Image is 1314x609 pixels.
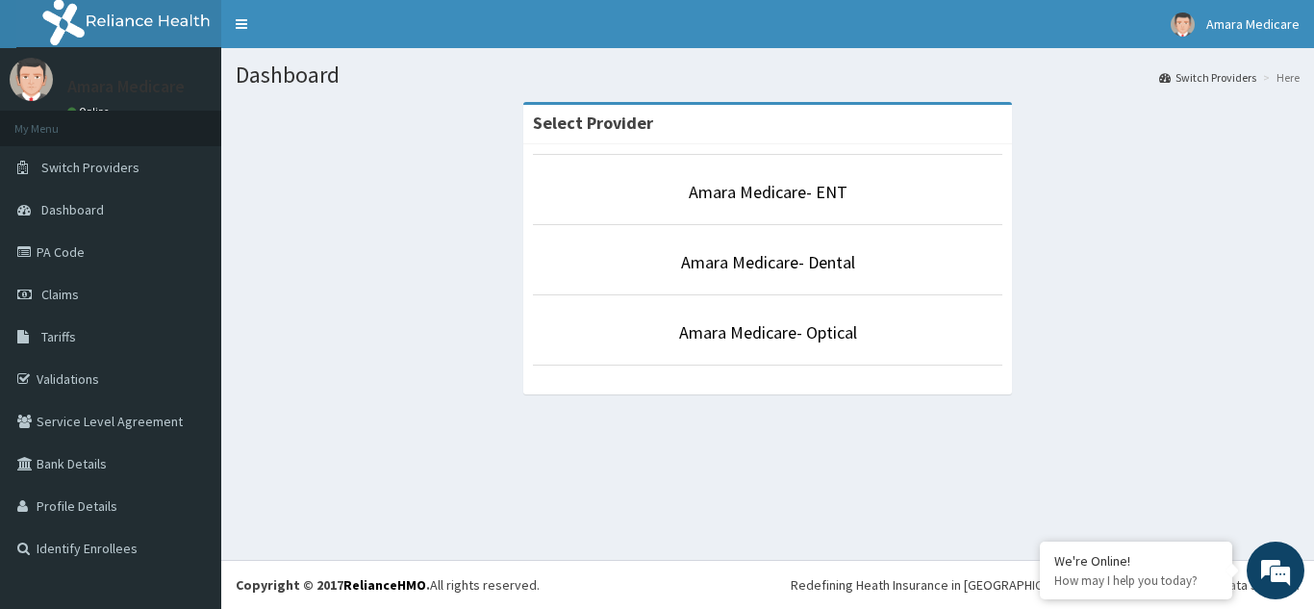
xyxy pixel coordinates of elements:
a: Amara Medicare- ENT [689,181,847,203]
img: User Image [1171,13,1195,37]
a: Online [67,105,114,118]
img: User Image [10,58,53,101]
strong: Copyright © 2017 . [236,576,430,594]
span: Amara Medicare [1206,15,1300,33]
li: Here [1258,69,1300,86]
h1: Dashboard [236,63,1300,88]
a: Switch Providers [1159,69,1256,86]
div: Redefining Heath Insurance in [GEOGRAPHIC_DATA] using Telemedicine and Data Science! [791,575,1300,595]
p: How may I help you today? [1054,572,1218,589]
span: Claims [41,286,79,303]
a: RelianceHMO [343,576,426,594]
span: Tariffs [41,328,76,345]
footer: All rights reserved. [221,560,1314,609]
span: Switch Providers [41,159,139,176]
strong: Select Provider [533,112,653,134]
a: Amara Medicare- Optical [679,321,857,343]
p: Amara Medicare [67,78,185,95]
div: We're Online! [1054,552,1218,570]
span: Dashboard [41,201,104,218]
a: Amara Medicare- Dental [681,251,855,273]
